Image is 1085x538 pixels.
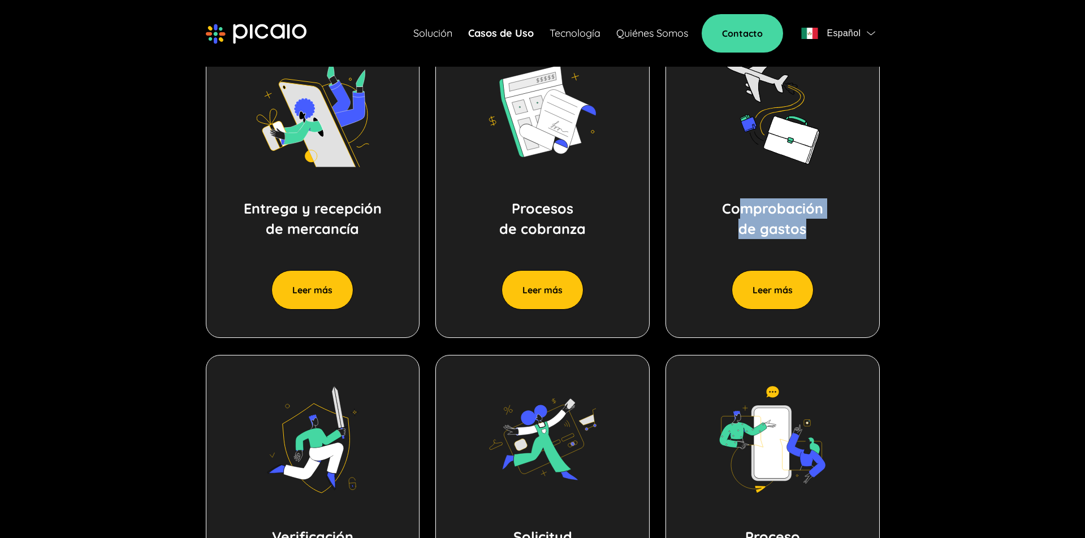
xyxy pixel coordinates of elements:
[499,198,586,239] p: Procesos de cobranza
[616,25,688,41] a: Quiénes Somos
[550,25,600,41] a: Tecnología
[256,383,369,496] img: image
[256,54,369,167] img: image
[827,25,861,41] span: Español
[716,383,829,496] img: image
[244,198,382,239] p: Entrega y recepción de mercancía
[722,198,823,239] p: Comprobación de gastos
[413,25,452,41] a: Solución
[271,270,353,310] button: Leer más
[716,55,829,167] img: image
[206,24,306,44] img: picaio-logo
[732,270,814,310] button: Leer más
[468,25,534,41] a: Casos de Uso
[486,55,599,167] img: image
[797,22,879,45] button: flagEspañolflag
[801,28,818,39] img: flag
[502,270,583,310] button: Leer más
[486,383,599,496] img: image
[702,14,783,53] a: Contacto
[867,31,875,36] img: flag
